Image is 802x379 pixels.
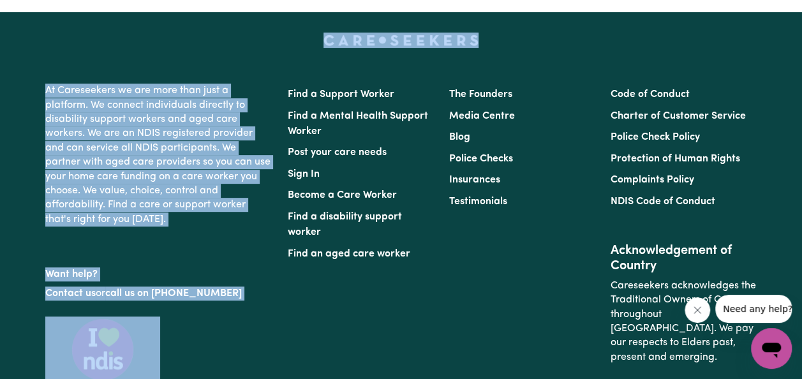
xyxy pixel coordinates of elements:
[45,78,272,232] p: At Careseekers we are more than just a platform. We connect individuals directly to disability su...
[715,295,792,323] iframe: Message from company
[449,154,513,164] a: Police Checks
[611,132,700,142] a: Police Check Policy
[611,175,694,185] a: Complaints Policy
[45,288,96,299] a: Contact us
[288,190,397,200] a: Become a Care Worker
[288,89,394,100] a: Find a Support Worker
[611,243,757,274] h2: Acknowledgement of Country
[449,89,512,100] a: The Founders
[288,169,320,179] a: Sign In
[8,9,77,19] span: Need any help?
[288,249,410,259] a: Find an aged care worker
[611,154,740,164] a: Protection of Human Rights
[288,147,387,158] a: Post your care needs
[611,274,757,369] p: Careseekers acknowledges the Traditional Owners of Country throughout [GEOGRAPHIC_DATA]. We pay o...
[449,197,507,207] a: Testimonials
[611,197,715,207] a: NDIS Code of Conduct
[611,89,690,100] a: Code of Conduct
[288,111,428,137] a: Find a Mental Health Support Worker
[45,262,272,281] p: Want help?
[751,328,792,369] iframe: Button to launch messaging window
[611,111,746,121] a: Charter of Customer Service
[449,111,515,121] a: Media Centre
[288,212,402,237] a: Find a disability support worker
[449,132,470,142] a: Blog
[685,297,710,323] iframe: Close message
[449,175,500,185] a: Insurances
[105,288,242,299] a: call us on [PHONE_NUMBER]
[323,35,479,45] a: Careseekers home page
[45,281,272,306] p: or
